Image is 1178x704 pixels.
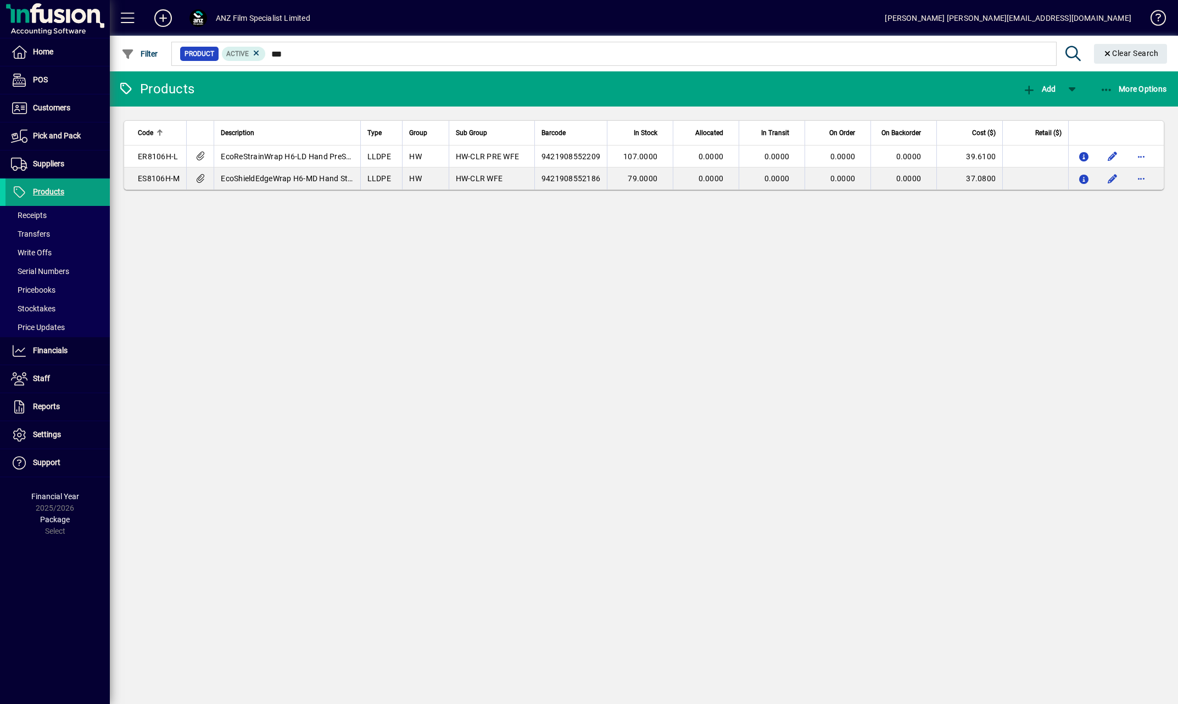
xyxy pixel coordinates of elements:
span: 107.0000 [623,152,657,161]
div: Sub Group [456,127,528,139]
div: On Order [812,127,865,139]
span: EcoReStrainWrap H6-LD Hand PreStretch Film 430m x 1200m x (4Rolls/Carton) [221,152,515,161]
span: LLDPE [367,152,391,161]
a: Financials [5,337,110,365]
button: Profile [181,8,216,28]
div: In Transit [746,127,799,139]
span: Suppliers [33,159,64,168]
span: Cost ($) [972,127,996,139]
button: More Options [1097,79,1170,99]
a: Transfers [5,225,110,243]
span: Add [1023,85,1056,93]
mat-chip: Activation Status: Active [222,47,266,61]
button: Edit [1104,170,1121,187]
span: On Order [829,127,855,139]
span: 0.0000 [699,152,724,161]
span: Description [221,127,254,139]
span: 0.0000 [764,152,790,161]
span: Stocktakes [11,304,55,313]
span: Active [226,50,249,58]
span: Settings [33,430,61,439]
div: Group [409,127,442,139]
a: Receipts [5,206,110,225]
div: Type [367,127,396,139]
span: 0.0000 [896,152,922,161]
span: Pricebooks [11,286,55,294]
span: HW-CLR WFE [456,174,503,183]
span: 0.0000 [764,174,790,183]
span: Allocated [695,127,723,139]
span: Code [138,127,153,139]
span: ER8106H-L [138,152,178,161]
span: Support [33,458,60,467]
span: HW [409,152,422,161]
button: Edit [1104,148,1121,165]
span: Receipts [11,211,47,220]
a: Serial Numbers [5,262,110,281]
span: ES8106H-M [138,174,180,183]
a: Stocktakes [5,299,110,318]
a: Price Updates [5,318,110,337]
span: Pick and Pack [33,131,81,140]
a: Knowledge Base [1142,2,1164,38]
span: Transfers [11,230,50,238]
div: Barcode [541,127,600,139]
span: Customers [33,103,70,112]
div: Code [138,127,180,139]
span: In Stock [634,127,657,139]
a: Suppliers [5,150,110,178]
a: Pick and Pack [5,122,110,150]
span: HW [409,174,422,183]
div: In Stock [614,127,667,139]
span: Products [33,187,64,196]
button: Add [1020,79,1058,99]
div: Products [118,80,194,98]
span: Clear Search [1103,49,1159,58]
div: Description [221,127,353,139]
span: Staff [33,374,50,383]
a: Customers [5,94,110,122]
span: Retail ($) [1035,127,1062,139]
span: Financials [33,346,68,355]
span: 0.0000 [830,152,856,161]
span: 0.0000 [830,174,856,183]
span: Home [33,47,53,56]
button: More options [1132,148,1150,165]
span: Product [185,48,214,59]
span: Type [367,127,382,139]
span: 9421908552209 [541,152,600,161]
a: Support [5,449,110,477]
span: Financial Year [31,492,79,501]
span: Price Updates [11,323,65,332]
span: Serial Numbers [11,267,69,276]
button: Clear [1094,44,1168,64]
div: [PERSON_NAME] [PERSON_NAME][EMAIL_ADDRESS][DOMAIN_NAME] [885,9,1131,27]
span: EcoShieldEdgeWrap H6-MD Hand Stretch Film 450mm x 800m x [221,174,461,183]
span: 0.0000 [699,174,724,183]
a: Staff [5,365,110,393]
span: HW-CLR PRE WFE [456,152,520,161]
button: Filter [119,44,161,64]
span: Sub Group [456,127,487,139]
a: Settings [5,421,110,449]
span: POS [33,75,48,84]
span: Barcode [541,127,566,139]
span: LLDPE [367,174,391,183]
span: Reports [33,402,60,411]
a: Home [5,38,110,66]
span: 79.0000 [628,174,657,183]
span: Filter [121,49,158,58]
div: On Backorder [878,127,931,139]
a: Reports [5,393,110,421]
span: Package [40,515,70,524]
span: On Backorder [881,127,921,139]
td: 37.0800 [936,167,1002,189]
td: 39.6100 [936,146,1002,167]
a: Pricebooks [5,281,110,299]
a: POS [5,66,110,94]
button: More options [1132,170,1150,187]
span: 9421908552186 [541,174,600,183]
div: ANZ Film Specialist Limited [216,9,310,27]
span: 0.0000 [896,174,922,183]
a: Write Offs [5,243,110,262]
